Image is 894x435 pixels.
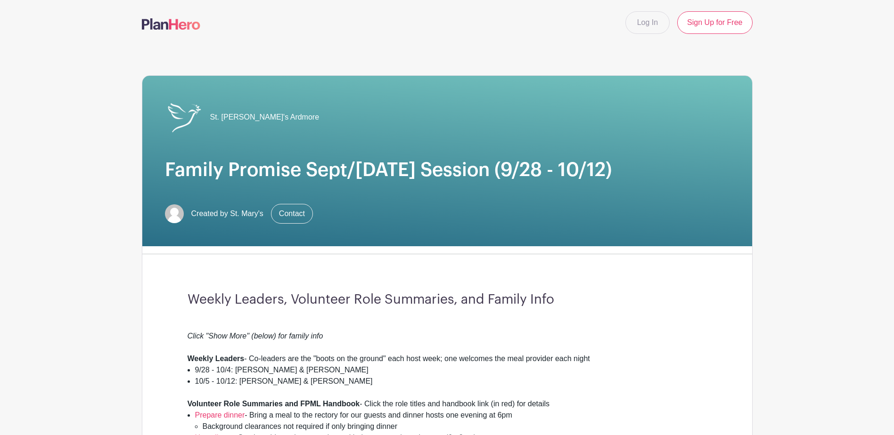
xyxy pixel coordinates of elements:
div: - Co-leaders are the "boots on the ground" each host week; one welcomes the meal provider each night [188,353,707,364]
a: Sign Up for Free [677,11,752,34]
img: logo-507f7623f17ff9eddc593b1ce0a138ce2505c220e1c5a4e2b4648c50719b7d32.svg [142,18,200,30]
h3: Weekly Leaders, Volunteer Role Summaries, and Family Info [188,292,707,308]
li: - Bring a meal to the rectory for our guests and dinner hosts one evening at 6pm [195,410,707,432]
a: Contact [271,204,313,224]
img: default-ce2991bfa6775e67f084385cd625a349d9dcbb7a52a09fb2fda1e96e2d18dcdb.png [165,204,184,223]
li: 9/28 - 10/4: [PERSON_NAME] & [PERSON_NAME] [195,364,707,376]
span: St. [PERSON_NAME]'s Ardmore [210,112,320,123]
span: Created by St. Mary's [191,208,263,219]
img: St_Marys_Logo_White.png [165,98,203,136]
div: - Click the role titles and handbook link (in red) for details [188,398,707,410]
a: Log In [625,11,670,34]
h1: Family Promise Sept/[DATE] Session (9/28 - 10/12) [165,159,730,181]
em: Click "Show More" (below) for family info [188,332,323,340]
a: Prepare dinner [195,411,245,419]
strong: Weekly Leaders [188,354,245,362]
strong: Volunteer Role Summaries and FPML Handbook [188,400,360,408]
li: Background clearances not required if only bringing dinner [203,421,707,432]
li: 10/5 - 10/12: [PERSON_NAME] & [PERSON_NAME] [195,376,707,387]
